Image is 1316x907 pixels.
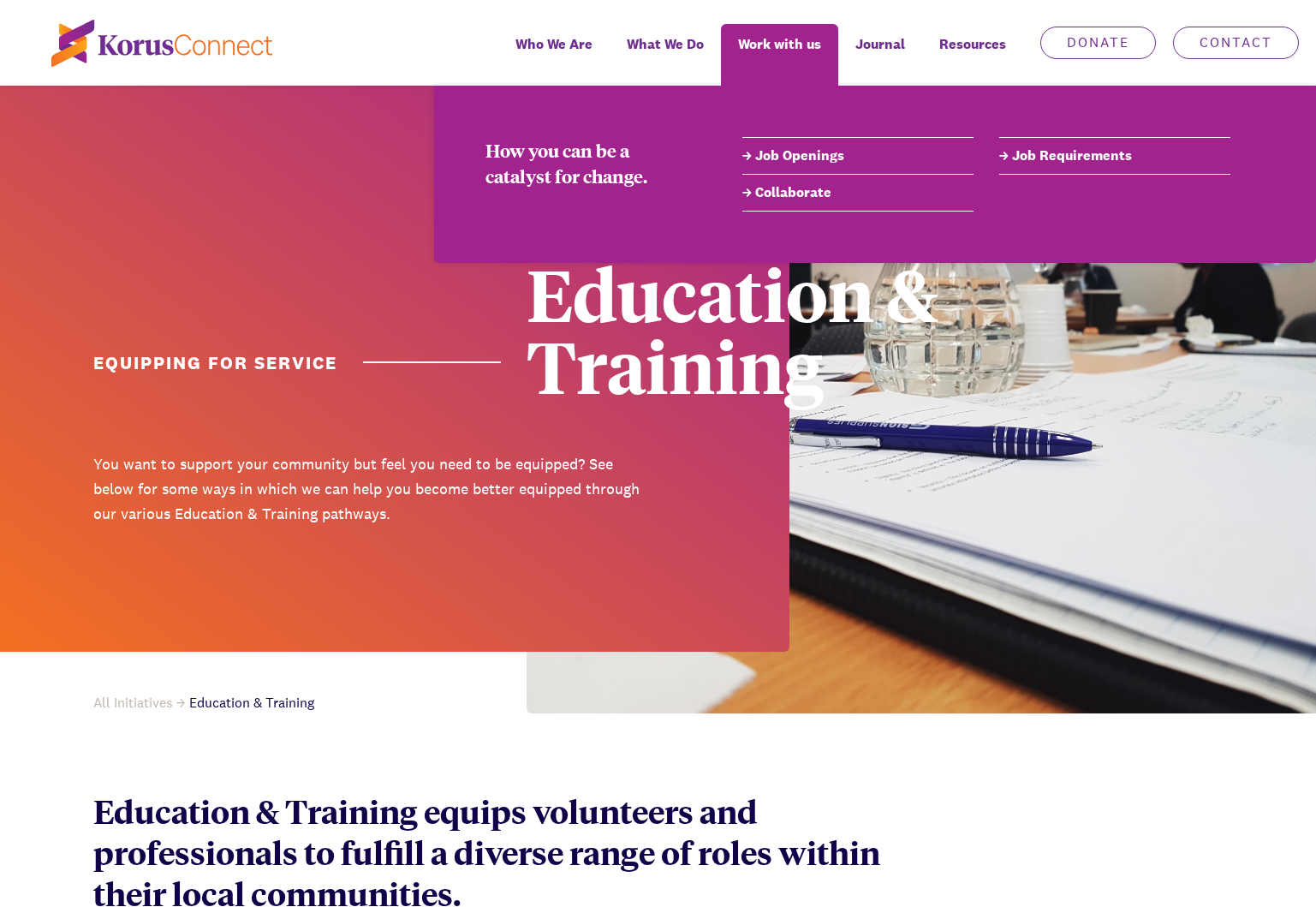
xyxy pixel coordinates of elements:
[742,182,974,203] a: Collaborate
[627,32,704,57] span: What We Do
[1173,27,1299,59] a: Contact
[485,137,691,188] div: How you can be a catalyst for change.
[1040,27,1156,59] a: Donate
[51,20,272,67] img: korus-connect%2Fc5177985-88d5-491d-9cd7-4a1febad1357_logo.svg
[93,694,189,712] a: All Initiatives
[515,32,592,57] span: Who We Are
[922,24,1023,86] div: Resources
[742,146,974,166] a: Job Openings
[855,32,905,57] span: Journal
[189,694,314,712] span: Education & Training
[498,24,610,86] a: Who We Are
[93,452,646,526] p: You want to support your community but feel you need to be equipped? See below for some ways in w...
[738,32,821,57] span: Work with us
[838,24,922,86] a: Journal
[999,146,1230,166] a: Job Requirements
[610,24,721,86] a: What We Do
[93,350,501,375] h1: Equipping for Service
[721,24,838,86] a: Work with us
[527,257,1079,401] div: Education & Training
